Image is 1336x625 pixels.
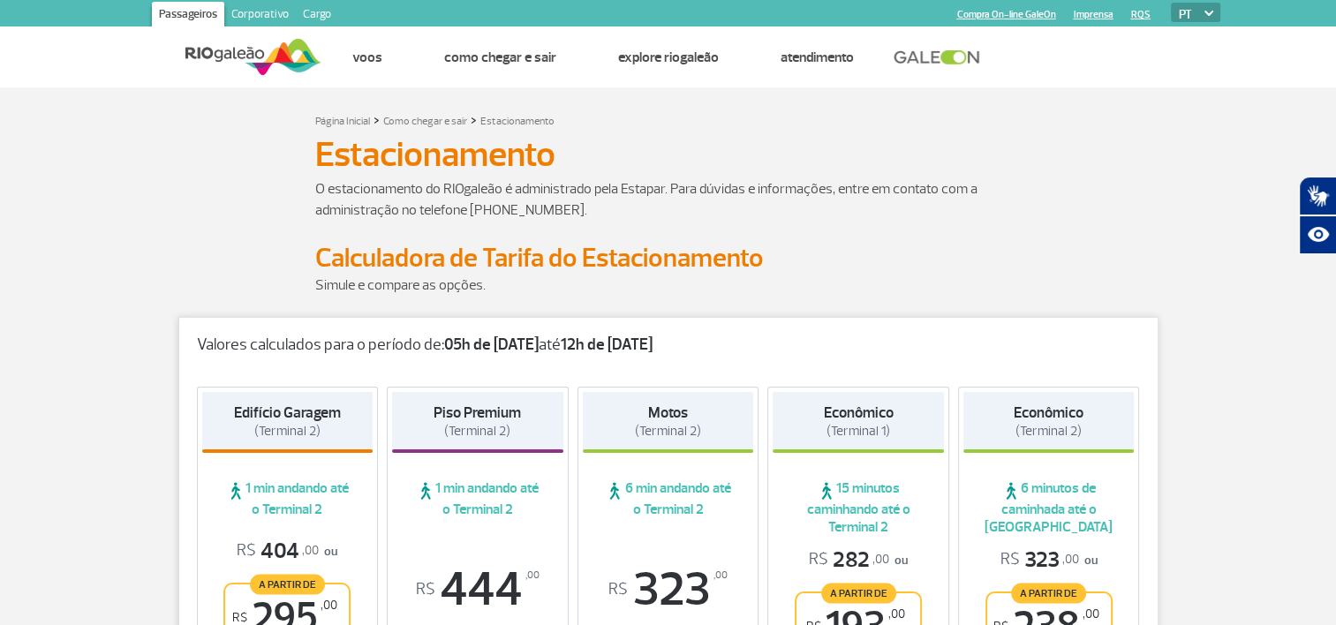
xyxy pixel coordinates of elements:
[315,139,1022,169] h1: Estacionamento
[315,178,1022,221] p: O estacionamento do RIOgaleão é administrado pela Estapar. Para dúvidas e informações, entre em c...
[824,403,894,422] strong: Econômico
[374,109,380,130] a: >
[296,2,338,30] a: Cargo
[232,610,247,625] sup: R$
[618,49,719,66] a: Explore RIOgaleão
[1299,177,1336,215] button: Abrir tradutor de língua de sinais.
[1083,606,1099,621] sup: ,00
[827,423,890,440] span: (Terminal 1)
[237,538,319,565] span: 404
[583,479,754,518] span: 6 min andando até o Terminal 2
[392,566,563,614] span: 444
[202,479,374,518] span: 1 min andando até o Terminal 2
[1011,583,1086,603] span: A partir de
[957,9,1056,20] a: Compra On-line GaleOn
[315,242,1022,275] h2: Calculadora de Tarifa do Estacionamento
[561,335,653,355] strong: 12h de [DATE]
[648,403,688,422] strong: Motos
[250,574,325,594] span: A partir de
[713,566,728,585] sup: ,00
[444,49,556,66] a: Como chegar e sair
[444,423,510,440] span: (Terminal 2)
[635,423,701,440] span: (Terminal 2)
[444,335,539,355] strong: 05h de [DATE]
[315,275,1022,296] p: Simule e compare as opções.
[525,566,540,585] sup: ,00
[152,2,224,30] a: Passageiros
[321,598,337,613] sup: ,00
[237,538,337,565] p: ou
[608,580,628,599] sup: R$
[773,479,944,536] span: 15 minutos caminhando até o Terminal 2
[1074,9,1113,20] a: Imprensa
[224,2,296,30] a: Corporativo
[234,403,341,422] strong: Edifício Garagem
[416,580,435,599] sup: R$
[352,49,382,66] a: Voos
[888,606,905,621] sup: ,00
[1299,177,1336,254] div: Plugin de acessibilidade da Hand Talk.
[1000,546,1098,574] p: ou
[809,546,908,574] p: ou
[583,566,754,614] span: 323
[197,335,1140,355] p: Valores calculados para o período de: até
[1000,546,1079,574] span: 323
[781,49,854,66] a: Atendimento
[1131,9,1151,20] a: RQS
[963,479,1135,536] span: 6 minutos de caminhada até o [GEOGRAPHIC_DATA]
[254,423,321,440] span: (Terminal 2)
[383,115,467,128] a: Como chegar e sair
[434,403,521,422] strong: Piso Premium
[1015,423,1082,440] span: (Terminal 2)
[471,109,477,130] a: >
[392,479,563,518] span: 1 min andando até o Terminal 2
[480,115,555,128] a: Estacionamento
[315,115,370,128] a: Página Inicial
[1299,215,1336,254] button: Abrir recursos assistivos.
[1014,403,1083,422] strong: Econômico
[821,583,896,603] span: A partir de
[809,546,889,574] span: 282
